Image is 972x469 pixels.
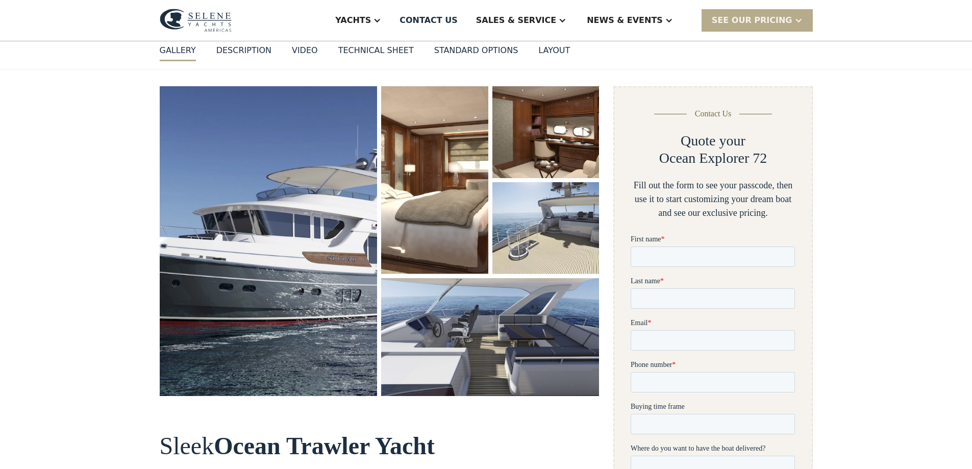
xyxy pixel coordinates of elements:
[492,86,600,178] a: open lightbox
[1,382,159,400] span: We respect your time - only the good stuff, never spam.
[160,9,232,32] img: logo
[160,433,600,460] h2: Sleek
[216,44,271,57] div: DESCRIPTION
[538,44,570,61] a: layout
[160,86,378,396] a: open lightbox
[681,132,745,150] h2: Quote your
[400,14,458,27] div: Contact US
[3,447,93,463] strong: I want to subscribe to your Newsletter.
[476,14,556,27] div: Sales & Service
[1,348,163,375] span: Tick the box below to receive occasional updates, exclusive offers, and VIP access via text message.
[381,278,599,396] a: open lightbox
[659,150,767,167] h2: Ocean Explorer 72
[538,44,570,57] div: layout
[492,182,600,274] a: open lightbox
[216,44,271,61] a: DESCRIPTION
[712,14,792,27] div: SEE Our Pricing
[12,414,122,422] strong: Yes, I’d like to receive SMS updates.
[292,44,318,61] a: VIDEO
[702,9,813,31] div: SEE Our Pricing
[214,432,435,459] strong: Ocean Trawler Yacht
[160,44,196,61] a: GALLERY
[434,44,518,61] a: standard options
[695,108,732,120] div: Contact Us
[292,44,318,57] div: VIDEO
[587,14,663,27] div: News & EVENTS
[381,86,488,274] a: open lightbox
[434,44,518,57] div: standard options
[338,44,414,61] a: Technical sheet
[335,14,371,27] div: Yachts
[338,44,414,57] div: Technical sheet
[3,446,9,453] input: I want to subscribe to your Newsletter.Unsubscribe any time by clicking the link at the bottom of...
[3,414,158,431] span: Reply STOP to unsubscribe at any time.
[3,414,9,421] input: Yes, I’d like to receive SMS updates.Reply STOP to unsubscribe at any time.
[160,44,196,57] div: GALLERY
[631,179,795,220] div: Fill out the form to see your passcode, then use it to start customizing your dream boat and see ...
